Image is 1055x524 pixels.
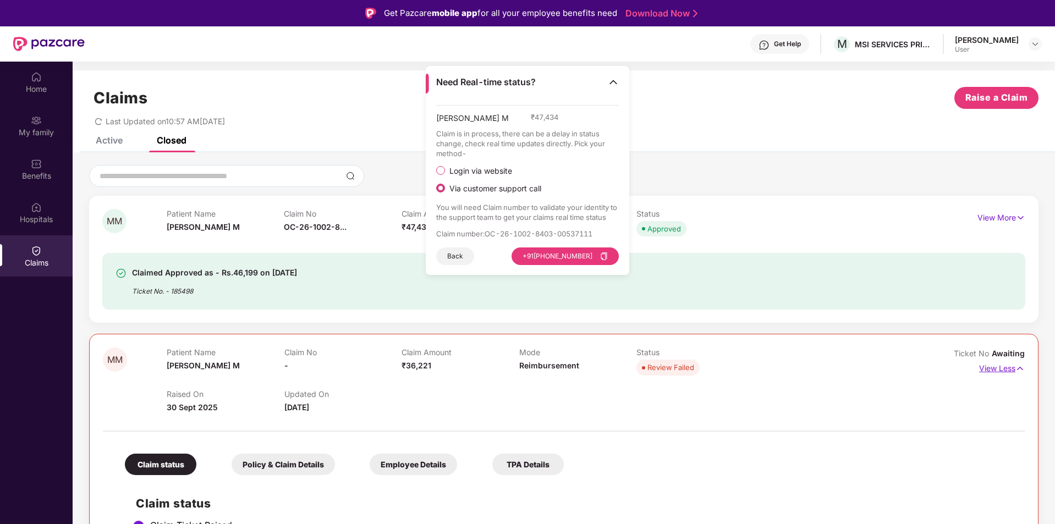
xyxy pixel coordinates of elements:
img: svg+xml;base64,PHN2ZyBpZD0iU3VjY2Vzcy0zMngzMiIgeG1sbnM9Imh0dHA6Ly93d3cudzMub3JnLzIwMDAvc3ZnIiB3aW... [116,268,127,279]
span: - [284,361,288,370]
div: Active [96,135,123,146]
div: Ticket No. - 185498 [132,279,297,296]
span: [PERSON_NAME] M [436,112,509,129]
span: redo [95,117,102,126]
div: Closed [157,135,186,146]
img: svg+xml;base64,PHN2ZyB4bWxucz0iaHR0cDovL3d3dy53My5vcmcvMjAwMC9zdmciIHdpZHRoPSIxNyIgaGVpZ2h0PSIxNy... [1015,362,1025,374]
p: Claim Amount [402,209,519,218]
span: M [837,37,847,51]
p: Raised On [167,389,284,399]
p: Claim No [284,209,402,218]
div: TPA Details [492,454,564,475]
img: svg+xml;base64,PHN2ZyBpZD0iSGVscC0zMngzMiIgeG1sbnM9Imh0dHA6Ly93d3cudzMub3JnLzIwMDAvc3ZnIiB3aWR0aD... [759,40,770,51]
img: svg+xml;base64,PHN2ZyB4bWxucz0iaHR0cDovL3d3dy53My5vcmcvMjAwMC9zdmciIHdpZHRoPSIxNyIgaGVpZ2h0PSIxNy... [1016,212,1025,224]
div: Claimed Approved as - Rs.46,199 on [DATE] [132,266,297,279]
span: ₹36,221 [402,361,431,370]
span: copy [600,252,608,260]
button: +91[PHONE_NUMBER]copy [512,247,619,265]
p: Status [636,209,754,218]
p: You will need Claim number to validate your identity to the support team to get your claims real ... [436,202,619,222]
div: User [955,45,1019,54]
img: svg+xml;base64,PHN2ZyBpZD0iU2VhcmNoLTMyeDMyIiB4bWxucz0iaHR0cDovL3d3dy53My5vcmcvMjAwMC9zdmciIHdpZH... [346,172,355,180]
p: Updated On [284,389,402,399]
span: Raise a Claim [965,91,1028,104]
img: Toggle Icon [608,76,619,87]
div: [PERSON_NAME] [955,35,1019,45]
span: ₹47,434 [402,222,431,231]
div: Review Failed [647,362,694,373]
p: Claim Amount [402,348,519,357]
span: MM [107,217,122,226]
p: Patient Name [167,348,284,357]
span: Last Updated on 10:57 AM[DATE] [106,117,225,126]
p: Patient Name [167,209,284,218]
span: ₹ 47,434 [531,112,558,122]
img: svg+xml;base64,PHN2ZyBpZD0iSG9zcGl0YWxzIiB4bWxucz0iaHR0cDovL3d3dy53My5vcmcvMjAwMC9zdmciIHdpZHRoPS... [31,202,42,213]
span: [PERSON_NAME] M [167,361,240,370]
img: svg+xml;base64,PHN2ZyBpZD0iQ2xhaW0iIHhtbG5zPSJodHRwOi8vd3d3LnczLm9yZy8yMDAwL3N2ZyIgd2lkdGg9IjIwIi... [31,245,42,256]
div: Claim status [125,454,196,475]
img: svg+xml;base64,PHN2ZyBpZD0iQmVuZWZpdHMiIHhtbG5zPSJodHRwOi8vd3d3LnczLm9yZy8yMDAwL3N2ZyIgd2lkdGg9Ij... [31,158,42,169]
div: Get Pazcare for all your employee benefits need [384,7,617,20]
span: OC-26-1002-8... [284,222,347,231]
p: Mode [519,348,636,357]
img: svg+xml;base64,PHN2ZyB3aWR0aD0iMjAiIGhlaWdodD0iMjAiIHZpZXdCb3g9IjAgMCAyMCAyMCIgZmlsbD0ibm9uZSIgeG... [31,115,42,126]
p: Claim number : OC-26-1002-8403-00537111 [436,229,619,239]
img: New Pazcare Logo [13,37,85,51]
img: Logo [365,8,376,19]
div: Policy & Claim Details [232,454,335,475]
span: Via customer support call [445,184,546,194]
h2: Claim status [136,494,1014,512]
span: Login via website [445,166,516,176]
img: svg+xml;base64,PHN2ZyBpZD0iRHJvcGRvd24tMzJ4MzIiIHhtbG5zPSJodHRwOi8vd3d3LnczLm9yZy8yMDAwL3N2ZyIgd2... [1031,40,1040,48]
p: Status [636,348,754,357]
img: svg+xml;base64,PHN2ZyBpZD0iSG9tZSIgeG1sbnM9Imh0dHA6Ly93d3cudzMub3JnLzIwMDAvc3ZnIiB3aWR0aD0iMjAiIG... [31,71,42,82]
span: MM [107,355,123,365]
span: 30 Sept 2025 [167,402,218,412]
span: Need Real-time status? [436,76,536,88]
button: Raise a Claim [954,87,1038,109]
div: MSI SERVICES PRIVATE LIMITED [855,39,932,49]
p: View More [977,209,1025,224]
p: Claim No [284,348,402,357]
span: [PERSON_NAME] M [167,222,240,231]
p: Claim is in process, there can be a delay in status change, check real time updates directly. Pic... [436,129,619,158]
a: Download Now [625,8,694,19]
span: Reimbursement [519,361,579,370]
h1: Claims [94,89,147,107]
span: Ticket No [954,349,992,358]
img: Stroke [693,8,697,19]
div: Approved [647,223,681,234]
div: Employee Details [370,454,457,475]
p: View Less [979,360,1025,374]
strong: mobile app [432,8,477,18]
button: Back [436,247,474,265]
span: [DATE] [284,402,309,412]
span: Awaiting [992,349,1025,358]
div: Get Help [774,40,801,48]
